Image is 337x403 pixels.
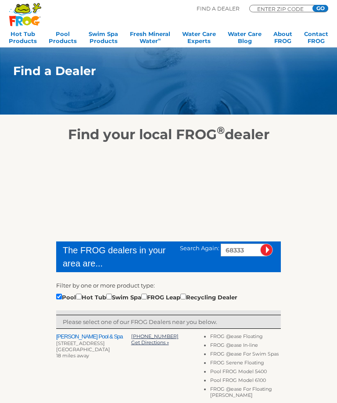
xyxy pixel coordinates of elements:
[9,30,37,48] a: Hot TubProducts
[210,360,281,368] li: FROG Serene Floating
[260,244,273,256] input: Submit
[131,339,169,345] a: Get Directions »
[130,30,170,48] a: Fresh MineralWater∞
[56,333,131,340] h2: [PERSON_NAME] Pool & Spa
[182,30,216,48] a: Water CareExperts
[312,5,328,12] input: GO
[210,351,281,360] li: FROG @ease For Swim Spas
[158,37,161,42] sup: ∞
[56,292,237,302] div: Pool Hot Tub Swim Spa FROG Leap Recycling Dealer
[49,30,77,48] a: PoolProducts
[56,353,89,359] span: 18 miles away
[180,245,219,252] span: Search Again:
[217,124,225,137] sup: ®
[56,346,131,353] div: [GEOGRAPHIC_DATA]
[210,386,281,401] li: FROG @ease For Floating [PERSON_NAME]
[56,281,155,290] label: Filter by one or more product type:
[228,30,262,48] a: Water CareBlog
[63,317,274,326] p: Please select one of our FROG Dealers near you below.
[210,342,281,351] li: FROG @ease In-line
[131,333,179,339] a: [PHONE_NUMBER]
[63,244,172,270] div: The FROG dealers in your area are...
[210,333,281,342] li: FROG @ease Floating
[210,368,281,377] li: Pool FROG Model 5400
[56,340,131,346] div: [STREET_ADDRESS]
[210,377,281,386] li: Pool FROG Model 6100
[273,30,292,48] a: AboutFROG
[13,64,303,78] h1: Find a Dealer
[256,7,309,11] input: Zip Code Form
[304,30,328,48] a: ContactFROG
[197,5,240,13] p: Find A Dealer
[89,30,118,48] a: Swim SpaProducts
